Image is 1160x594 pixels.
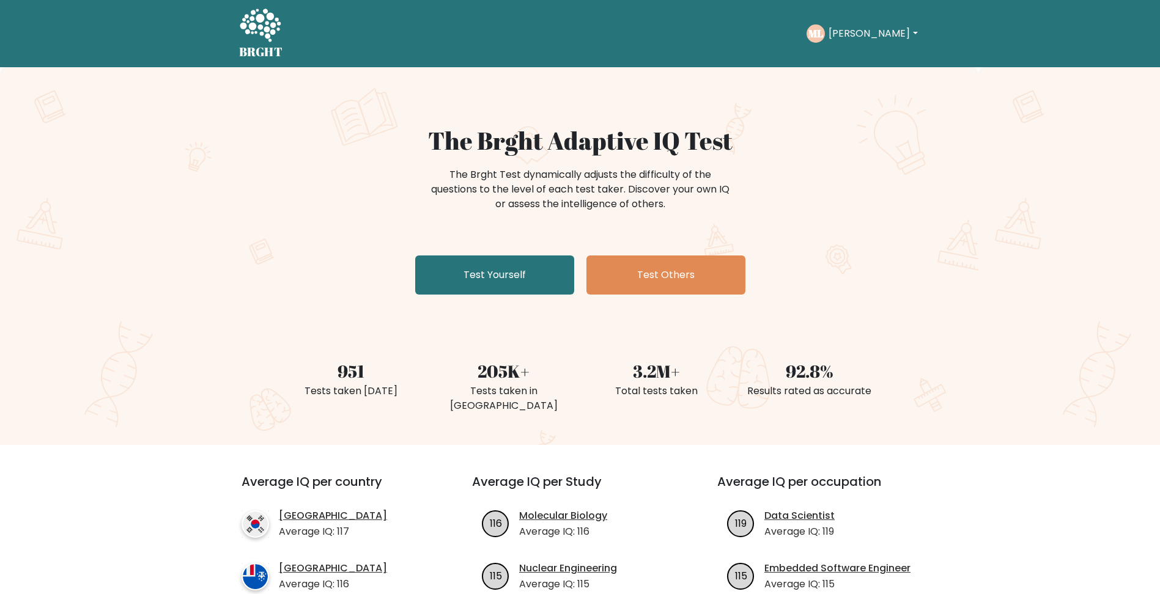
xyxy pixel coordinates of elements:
[586,255,745,295] a: Test Others
[282,358,420,384] div: 951
[717,474,933,504] h3: Average IQ per occupation
[435,384,573,413] div: Tests taken in [GEOGRAPHIC_DATA]
[825,26,921,42] button: [PERSON_NAME]
[519,508,607,523] a: Molecular Biology
[588,358,726,384] div: 3.2M+
[242,510,269,538] img: country
[279,561,387,576] a: [GEOGRAPHIC_DATA]
[764,577,911,592] p: Average IQ: 115
[415,255,574,295] a: Test Yourself
[279,508,387,523] a: [GEOGRAPHIC_DATA]
[735,516,747,530] text: 119
[427,167,733,211] div: The Brght Test dynamically adjusts the difficulty of the questions to the level of each test take...
[519,577,617,592] p: Average IQ: 115
[472,474,688,504] h3: Average IQ per Study
[764,561,911,576] a: Embedded Software Engineer
[282,384,420,398] div: Tests taken [DATE]
[435,358,573,384] div: 205K+
[490,568,502,582] text: 115
[588,384,726,398] div: Total tests taken
[242,474,428,504] h3: Average IQ per country
[242,563,269,590] img: country
[239,45,283,59] h5: BRGHT
[519,524,607,539] p: Average IQ: 116
[741,358,879,384] div: 92.8%
[279,577,387,592] p: Average IQ: 116
[764,524,835,539] p: Average IQ: 119
[239,5,283,62] a: BRGHT
[764,508,835,523] a: Data Scientist
[735,568,747,582] text: 115
[808,26,823,40] text: ML
[490,516,502,530] text: 116
[279,524,387,539] p: Average IQ: 117
[519,561,617,576] a: Nuclear Engineering
[282,126,879,155] h1: The Brght Adaptive IQ Test
[741,384,879,398] div: Results rated as accurate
